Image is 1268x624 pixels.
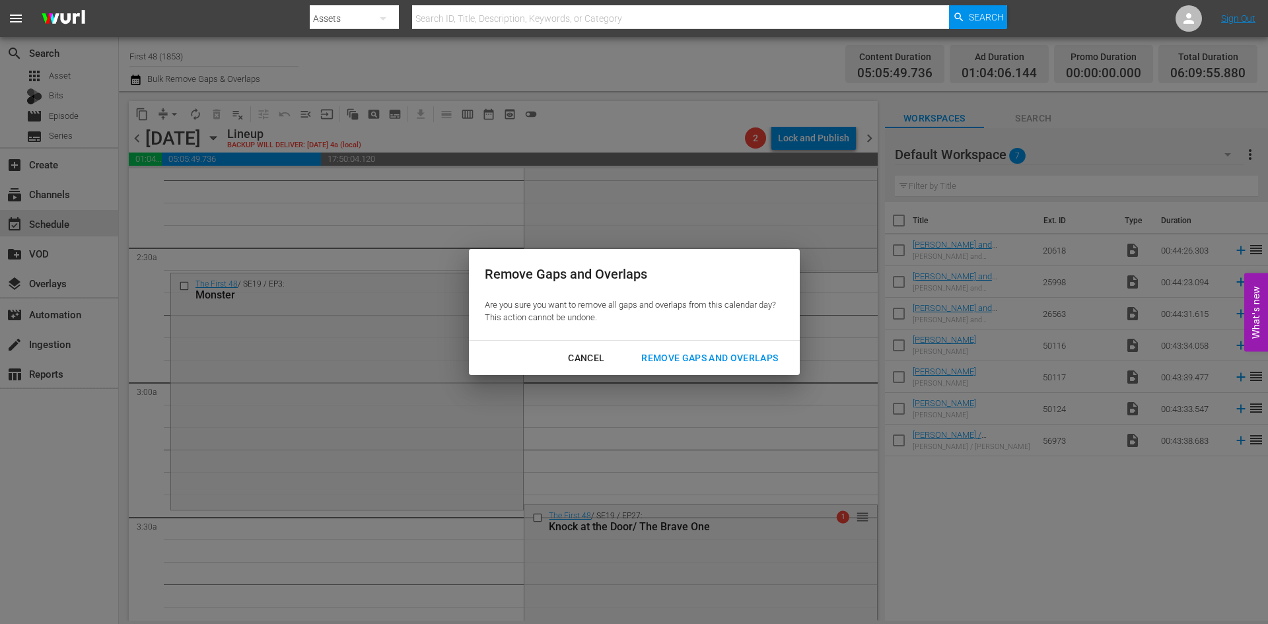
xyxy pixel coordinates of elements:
button: Cancel [552,346,620,370]
span: menu [8,11,24,26]
a: Sign Out [1221,13,1255,24]
div: Cancel [557,350,615,366]
div: Remove Gaps and Overlaps [631,350,789,366]
button: Remove Gaps and Overlaps [625,346,794,370]
div: Remove Gaps and Overlaps [485,265,776,284]
span: Search [969,5,1004,29]
img: ans4CAIJ8jUAAAAAAAAAAAAAAAAAAAAAAAAgQb4GAAAAAAAAAAAAAAAAAAAAAAAAJMjXAAAAAAAAAAAAAAAAAAAAAAAAgAT5G... [32,3,95,34]
button: Open Feedback Widget [1244,273,1268,351]
p: Are you sure you want to remove all gaps and overlaps from this calendar day? [485,299,776,312]
p: This action cannot be undone. [485,312,776,324]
